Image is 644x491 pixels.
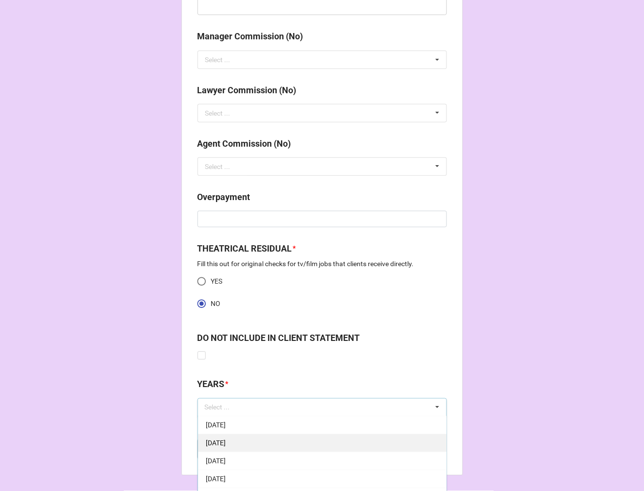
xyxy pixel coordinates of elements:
[206,440,226,447] span: [DATE]
[206,422,226,429] span: [DATE]
[198,377,225,391] label: YEARS
[198,259,447,269] p: Fill this out for original checks for tv/film jobs that clients receive directly.
[205,110,231,117] div: Select ...
[198,84,297,97] label: Lawyer Commission (No)
[211,276,223,287] span: YES
[198,30,303,43] label: Manager Commission (No)
[206,457,226,465] span: [DATE]
[198,242,292,255] label: THEATRICAL RESIDUAL
[198,137,291,151] label: Agent Commission (No)
[198,331,360,345] label: DO NOT INCLUDE IN CLIENT STATEMENT
[198,190,250,204] label: Overpayment
[211,299,221,309] span: NO
[206,475,226,483] span: [DATE]
[205,56,231,63] div: Select ...
[205,163,231,170] div: Select ...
